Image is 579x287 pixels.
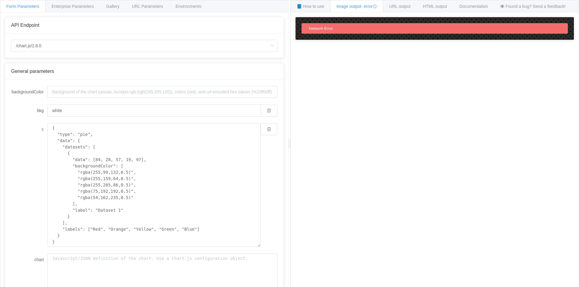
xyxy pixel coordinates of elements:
[106,4,119,9] span: Gallery
[11,105,47,117] label: bkg
[47,105,261,117] input: Background of the chart canvas. Accepts rgb (rgb(255,255,120)), colors (red), and url-encoded hex...
[361,4,377,9] span: - error
[423,4,447,9] span: HTML output
[460,4,488,9] span: Documentation
[337,4,377,9] span: Image output
[52,4,94,9] span: Enterprise Parameters
[500,4,566,9] span: 🕷 Found a bug? Send a feedback!
[297,4,324,9] span: 📘 How to use
[132,4,163,9] span: URL Parameters
[47,86,277,98] input: Background of the chart canvas. Accepts rgb (rgb(255,255,120)), colors (red), and url-encoded hex...
[176,4,201,9] span: Environments
[11,86,47,98] label: backgroundColor
[11,40,277,52] input: Select
[11,254,47,266] label: chart
[11,23,39,28] span: API Endpoint
[309,26,333,31] span: Network Error
[11,123,47,135] label: c
[389,4,410,9] span: URL output
[6,4,39,9] span: Form Parameters
[11,69,54,74] span: General parameters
